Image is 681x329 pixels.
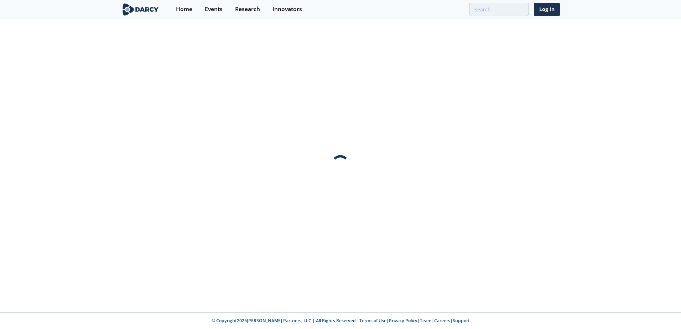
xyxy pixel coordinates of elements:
a: Terms of Use [359,318,386,324]
div: Research [235,6,260,12]
a: Team [420,318,432,324]
img: logo-wide.svg [121,3,160,16]
a: Careers [434,318,450,324]
a: Privacy Policy [389,318,417,324]
a: Log In [534,3,560,16]
input: Advanced Search [469,3,529,16]
div: Home [176,6,192,12]
div: Events [205,6,223,12]
div: Innovators [272,6,302,12]
a: Support [453,318,470,324]
p: © Copyright 2025 [PERSON_NAME] Partners, LLC | All Rights Reserved | | | | | [77,318,604,324]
